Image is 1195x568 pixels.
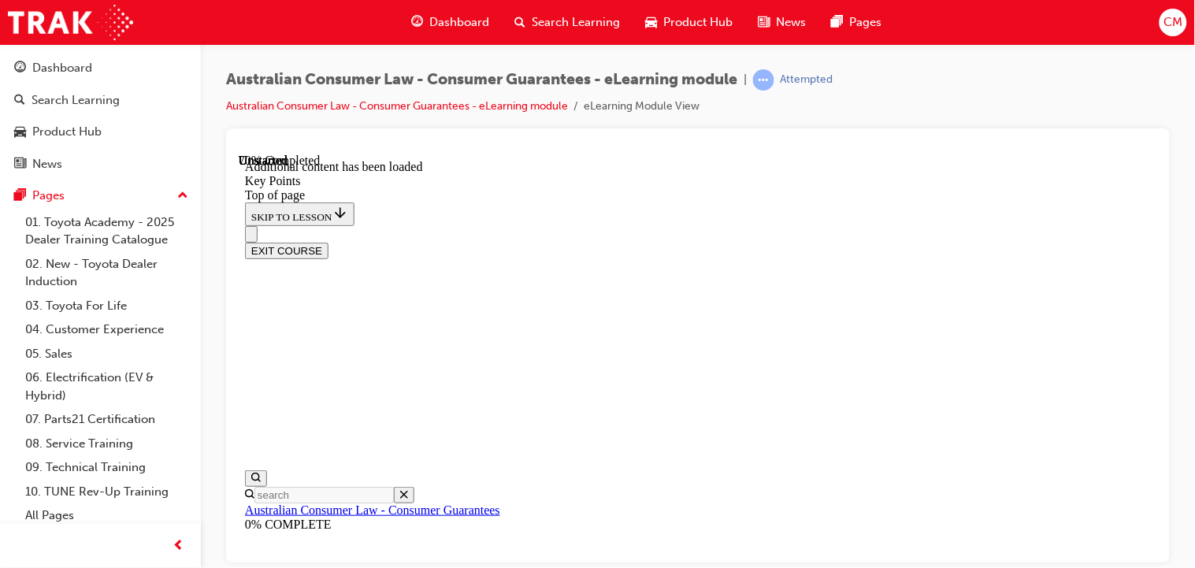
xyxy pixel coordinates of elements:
[226,99,568,113] a: Australian Consumer Law - Consumer Guarantees - eLearning module
[1163,13,1182,32] span: CM
[532,13,620,32] span: Search Learning
[19,432,195,456] a: 08. Service Training
[173,536,185,556] span: prev-icon
[6,317,28,333] button: Open search menu
[226,71,737,89] span: Australian Consumer Law - Consumer Guarantees - eLearning module
[6,54,195,83] a: Dashboard
[6,150,195,179] a: News
[14,158,26,172] span: news-icon
[6,49,116,72] button: SKIP TO LESSON
[849,13,881,32] span: Pages
[514,13,525,32] span: search-icon
[6,35,912,49] div: Top of page
[14,94,25,108] span: search-icon
[818,6,894,39] a: pages-iconPages
[744,71,747,89] span: |
[6,364,912,378] div: 0% COMPLETE
[6,50,195,181] button: DashboardSearch LearningProduct HubNews
[32,187,65,205] div: Pages
[177,186,188,206] span: up-icon
[14,125,26,139] span: car-icon
[429,13,489,32] span: Dashboard
[6,181,195,210] button: Pages
[6,20,912,35] div: Key Points
[32,155,62,173] div: News
[645,13,657,32] span: car-icon
[19,342,195,366] a: 05. Sales
[6,86,195,115] a: Search Learning
[6,350,262,363] a: Australian Consumer Law - Consumer Guarantees
[831,13,843,32] span: pages-icon
[584,98,700,116] li: eLearning Module View
[19,480,195,504] a: 10. TUNE Rev-Up Training
[13,58,109,69] span: SKIP TO LESSON
[758,13,770,32] span: news-icon
[1160,9,1187,36] button: CM
[502,6,633,39] a: search-iconSearch Learning
[776,13,806,32] span: News
[19,210,195,252] a: 01. Toyota Academy - 2025 Dealer Training Catalogue
[16,333,155,350] input: Search
[19,407,195,432] a: 07. Parts21 Certification
[14,189,26,203] span: pages-icon
[14,61,26,76] span: guage-icon
[411,13,423,32] span: guage-icon
[19,294,195,318] a: 03. Toyota For Life
[6,6,912,20] div: Additional content has been loaded
[6,72,19,89] button: Close navigation menu
[19,503,195,528] a: All Pages
[6,117,195,147] a: Product Hub
[19,366,195,407] a: 06. Electrification (EV & Hybrid)
[753,69,774,91] span: learningRecordVerb_ATTEMPT-icon
[399,6,502,39] a: guage-iconDashboard
[32,91,120,110] div: Search Learning
[633,6,745,39] a: car-iconProduct Hub
[155,333,176,350] button: Close search menu
[8,5,133,40] img: Trak
[6,89,90,106] button: EXIT COURSE
[19,455,195,480] a: 09. Technical Training
[745,6,818,39] a: news-iconNews
[781,72,833,87] div: Attempted
[32,59,92,77] div: Dashboard
[19,252,195,294] a: 02. New - Toyota Dealer Induction
[19,317,195,342] a: 04. Customer Experience
[663,13,733,32] span: Product Hub
[32,123,102,141] div: Product Hub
